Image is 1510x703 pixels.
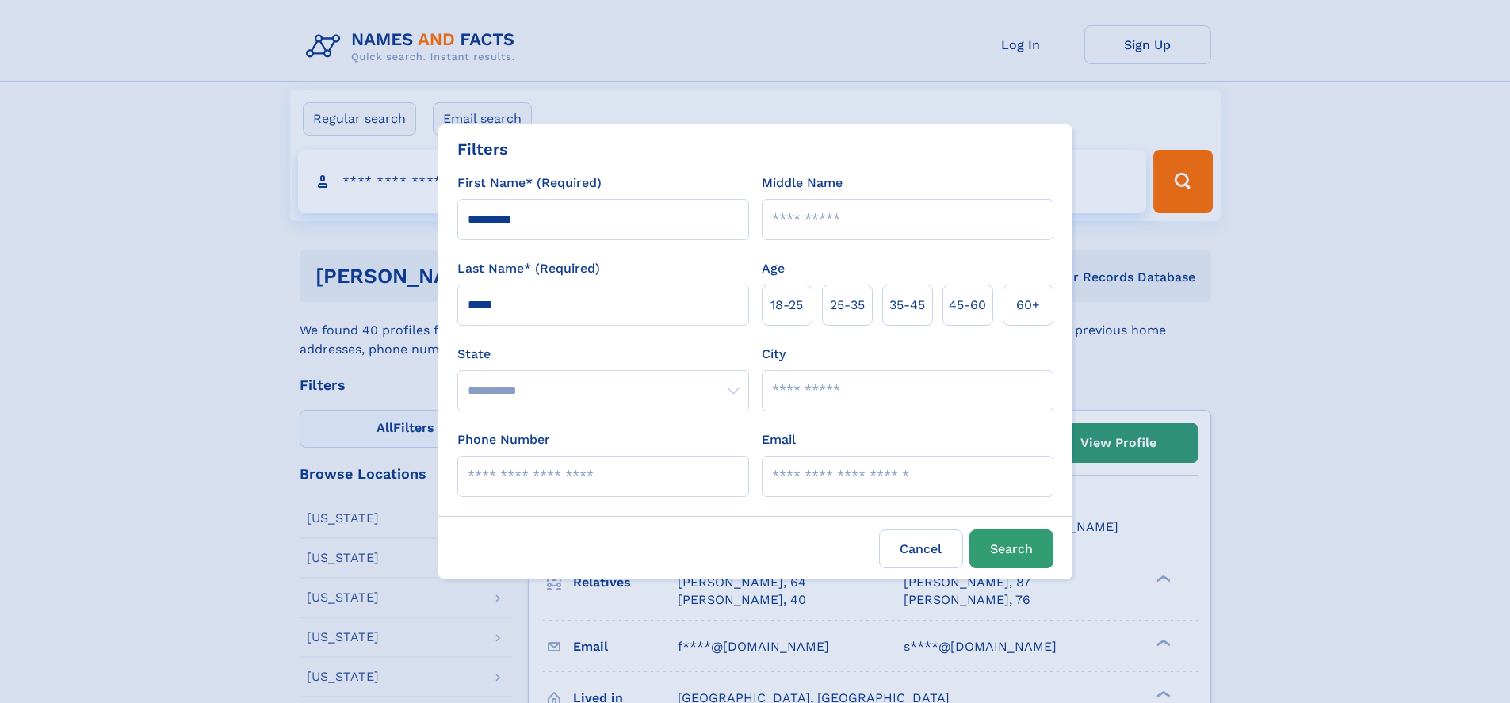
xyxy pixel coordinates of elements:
span: 60+ [1016,296,1040,315]
span: 18‑25 [770,296,803,315]
span: 35‑45 [889,296,925,315]
label: First Name* (Required) [457,174,602,193]
span: 25‑35 [830,296,865,315]
span: 45‑60 [949,296,986,315]
button: Search [969,529,1053,568]
label: Age [762,259,785,278]
label: Last Name* (Required) [457,259,600,278]
label: Middle Name [762,174,843,193]
div: Filters [457,137,508,161]
label: City [762,345,786,364]
label: Email [762,430,796,449]
label: Phone Number [457,430,550,449]
label: Cancel [879,529,963,568]
label: State [457,345,749,364]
